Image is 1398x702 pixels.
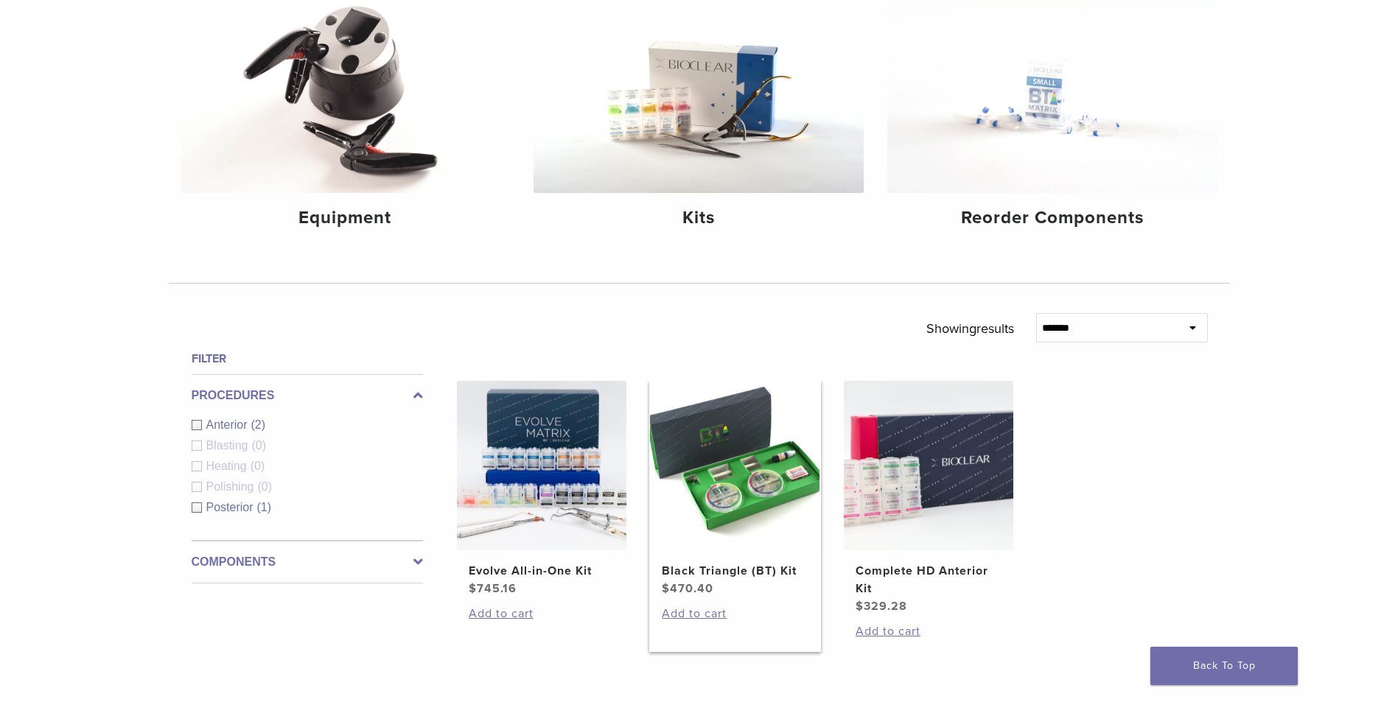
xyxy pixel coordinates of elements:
[469,581,477,596] span: $
[206,460,251,472] span: Heating
[206,480,258,493] span: Polishing
[856,622,1002,640] a: Add to cart: “Complete HD Anterior Kit”
[192,350,423,368] h4: Filter
[469,605,615,622] a: Add to cart: “Evolve All-in-One Kit”
[662,562,808,580] h2: Black Triangle (BT) Kit
[206,501,257,513] span: Posterior
[856,562,1002,597] h2: Complete HD Anterior Kit
[899,205,1206,231] h4: Reorder Components
[926,313,1014,344] p: Showing results
[251,418,266,431] span: (2)
[192,553,423,571] label: Components
[469,562,615,580] h2: Evolve All-in-One Kit
[206,418,251,431] span: Anterior
[662,581,713,596] bdi: 470.40
[469,581,517,596] bdi: 745.16
[856,599,864,614] span: $
[843,381,1015,615] a: Complete HD Anterior KitComplete HD Anterior Kit $329.28
[662,581,670,596] span: $
[206,439,252,452] span: Blasting
[257,501,272,513] span: (1)
[251,439,266,452] span: (0)
[251,460,265,472] span: (0)
[545,205,852,231] h4: Kits
[844,381,1013,550] img: Complete HD Anterior Kit
[1150,647,1298,685] a: Back To Top
[192,205,499,231] h4: Equipment
[192,387,423,404] label: Procedures
[662,605,808,622] a: Add to cart: “Black Triangle (BT) Kit”
[649,381,821,597] a: Black Triangle (BT) KitBlack Triangle (BT) Kit $470.40
[457,381,626,550] img: Evolve All-in-One Kit
[650,381,819,550] img: Black Triangle (BT) Kit
[856,599,907,614] bdi: 329.28
[257,480,272,493] span: (0)
[456,381,628,597] a: Evolve All-in-One KitEvolve All-in-One Kit $745.16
